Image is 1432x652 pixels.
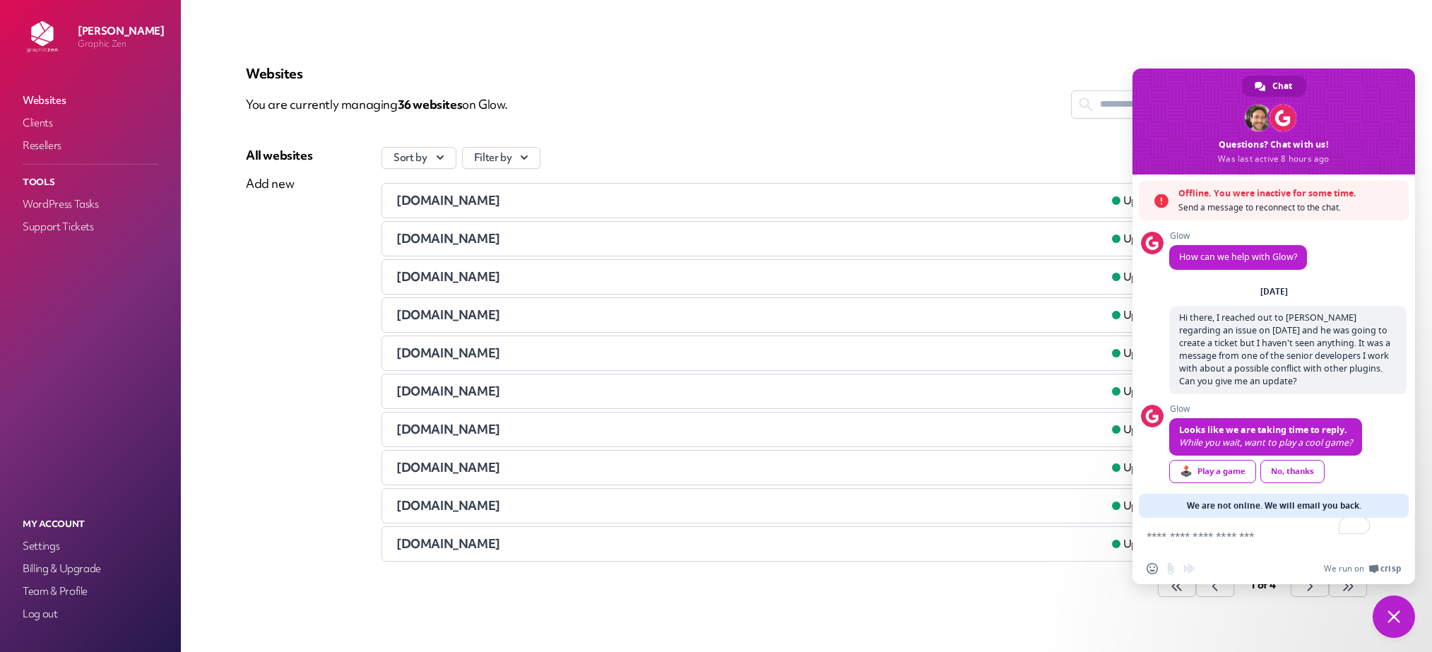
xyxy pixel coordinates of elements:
[396,230,500,247] span: [DOMAIN_NAME]
[1250,578,1276,592] span: 1 of 4
[20,113,161,133] a: Clients
[1178,201,1402,215] span: Send a message to reconnect to the chat.
[1123,422,1137,437] span: Up
[1169,404,1362,414] span: Glow
[396,535,1101,552] a: [DOMAIN_NAME]
[1178,186,1402,201] span: Offline. You were inactive for some time.
[396,383,1101,400] a: [DOMAIN_NAME]
[20,90,161,110] a: Websites
[1169,231,1307,241] span: Glow
[1101,345,1149,362] a: Up
[1101,268,1149,285] a: Up
[1101,497,1149,514] a: Up
[1101,192,1149,209] a: Up
[396,345,1101,362] a: [DOMAIN_NAME]
[396,459,500,475] span: [DOMAIN_NAME]
[396,307,1101,324] a: [DOMAIN_NAME]
[1180,466,1193,477] span: 🕹️
[396,192,1101,209] a: [DOMAIN_NAME]
[396,497,500,514] span: [DOMAIN_NAME]
[1147,563,1158,574] span: Insert an emoji
[1260,460,1325,483] a: No, thanks
[20,559,161,579] a: Billing & Upgrade
[396,230,1101,247] a: [DOMAIN_NAME]
[1123,384,1137,399] span: Up
[1123,346,1137,361] span: Up
[20,173,161,191] p: Tools
[457,96,463,112] span: s
[1373,595,1415,638] a: Close chat
[396,268,1101,285] a: [DOMAIN_NAME]
[1101,535,1149,552] a: Up
[1324,563,1401,574] a: We run onCrisp
[398,96,463,112] span: 36 website
[20,194,161,214] a: WordPress Tasks
[381,147,456,169] button: Sort by
[20,217,161,237] a: Support Tickets
[1101,459,1149,476] a: Up
[1179,437,1352,449] span: While you wait, want to play a cool game?
[20,536,161,556] a: Settings
[1123,537,1137,552] span: Up
[1169,460,1256,483] a: Play a game
[396,421,500,437] span: [DOMAIN_NAME]
[246,90,1071,119] p: You are currently managing on Glow.
[1179,424,1347,436] span: Looks like we are taking time to reply.
[396,383,500,399] span: [DOMAIN_NAME]
[246,175,312,192] div: Add new
[396,421,1101,438] a: [DOMAIN_NAME]
[1187,494,1361,518] span: We are not online. We will email you back.
[1324,563,1364,574] span: We run on
[1272,76,1292,97] span: Chat
[78,24,164,38] p: [PERSON_NAME]
[462,147,541,169] button: Filter by
[20,604,161,624] a: Log out
[1123,461,1137,475] span: Up
[246,65,1367,82] p: Websites
[1123,232,1137,247] span: Up
[396,307,500,323] span: [DOMAIN_NAME]
[396,192,500,208] span: [DOMAIN_NAME]
[1179,312,1390,387] span: Hi there, I reached out to [PERSON_NAME] regarding an issue on [DATE] and he was going to create ...
[1242,76,1306,97] a: Chat
[1260,288,1288,296] div: [DATE]
[1101,230,1149,247] a: Up
[396,497,1101,514] a: [DOMAIN_NAME]
[1179,251,1297,263] span: How can we help with Glow?
[1123,308,1137,323] span: Up
[396,345,500,361] span: [DOMAIN_NAME]
[396,535,500,552] span: [DOMAIN_NAME]
[1123,499,1137,514] span: Up
[20,136,161,155] a: Resellers
[20,581,161,601] a: Team & Profile
[1101,421,1149,438] a: Up
[396,459,1101,476] a: [DOMAIN_NAME]
[1380,563,1401,574] span: Crisp
[1101,307,1149,324] a: Up
[1101,383,1149,400] a: Up
[1123,194,1137,208] span: Up
[246,147,312,164] div: All websites
[78,38,164,49] p: Graphic Zen
[396,268,500,285] span: [DOMAIN_NAME]
[1147,518,1373,553] textarea: To enrich screen reader interactions, please activate Accessibility in Grammarly extension settings
[1123,270,1137,285] span: Up
[20,515,161,533] p: My Account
